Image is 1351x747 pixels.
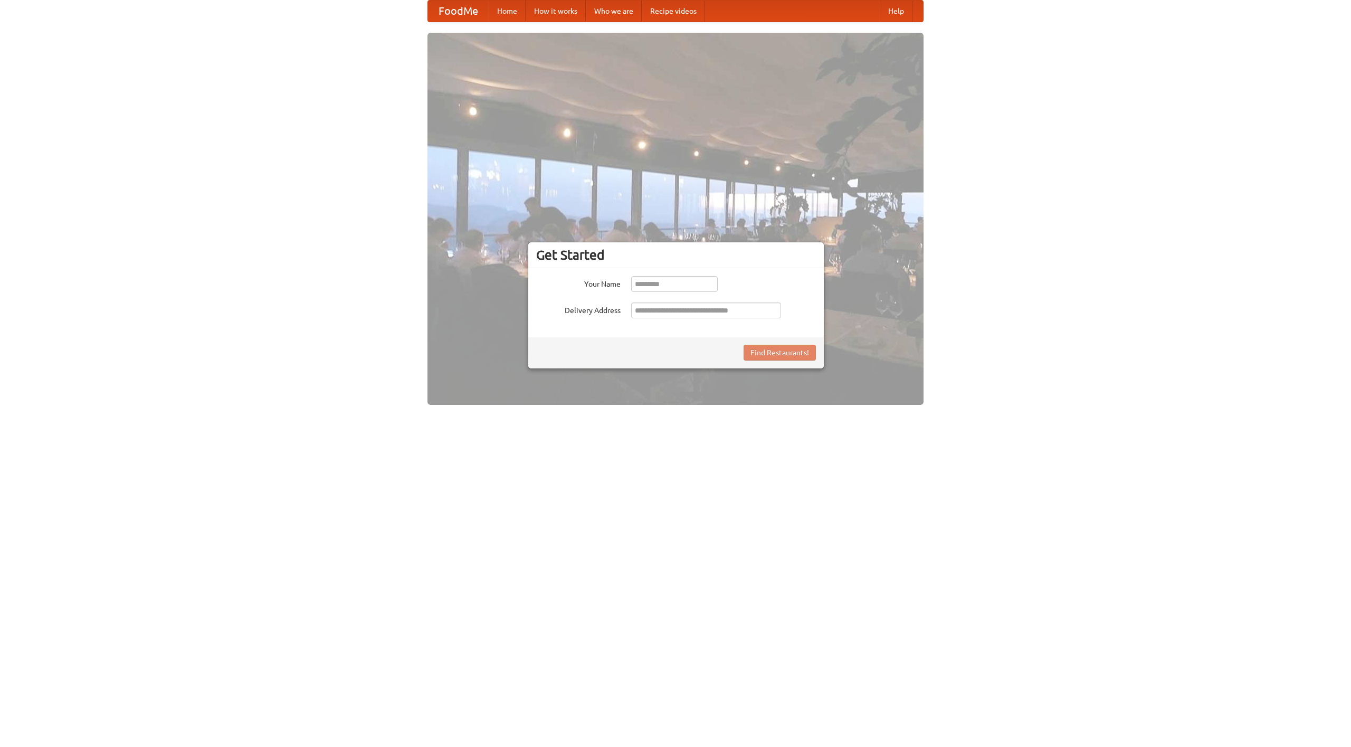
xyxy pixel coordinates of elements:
a: Help [880,1,912,22]
a: Who we are [586,1,642,22]
h3: Get Started [536,247,816,263]
a: How it works [526,1,586,22]
a: Recipe videos [642,1,705,22]
label: Delivery Address [536,302,621,316]
button: Find Restaurants! [744,345,816,361]
a: Home [489,1,526,22]
label: Your Name [536,276,621,289]
a: FoodMe [428,1,489,22]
